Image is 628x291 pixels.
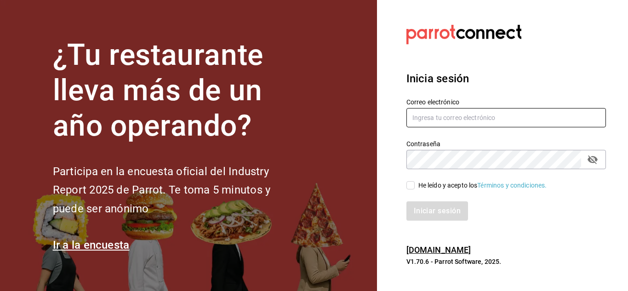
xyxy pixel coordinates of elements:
[406,141,606,147] label: Contraseña
[477,182,547,189] a: Términos y condiciones.
[406,257,606,266] p: V1.70.6 - Parrot Software, 2025.
[406,70,606,87] h3: Inicia sesión
[53,38,301,143] h1: ¿Tu restaurante lleva más de un año operando?
[406,99,606,105] label: Correo electrónico
[53,239,130,251] a: Ir a la encuesta
[406,245,471,255] a: [DOMAIN_NAME]
[53,162,301,218] h2: Participa en la encuesta oficial del Industry Report 2025 de Parrot. Te toma 5 minutos y puede se...
[418,181,547,190] div: He leído y acepto los
[406,108,606,127] input: Ingresa tu correo electrónico
[585,152,600,167] button: passwordField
